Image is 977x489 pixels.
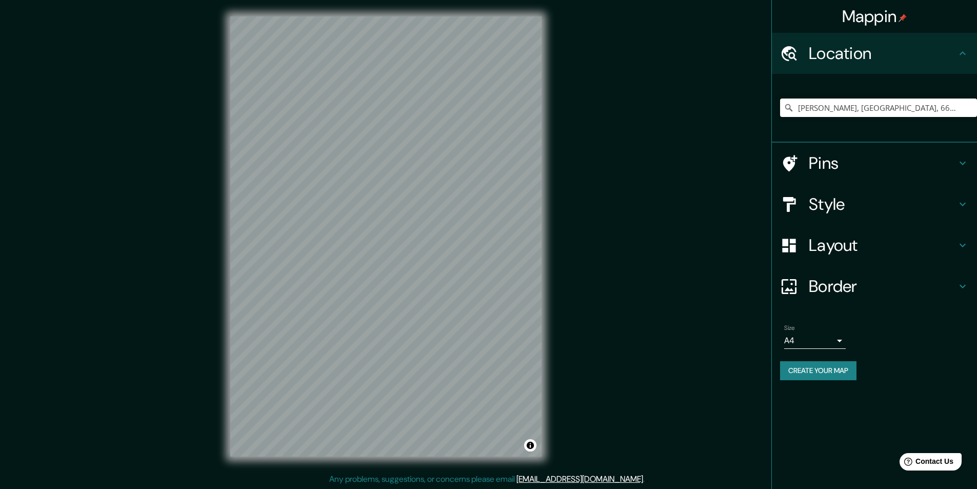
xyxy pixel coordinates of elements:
[809,153,956,173] h4: Pins
[809,43,956,64] h4: Location
[645,473,646,485] div: .
[646,473,648,485] div: .
[780,99,977,117] input: Pick your city or area
[772,266,977,307] div: Border
[809,194,956,214] h4: Style
[809,276,956,297] h4: Border
[886,449,966,478] iframe: Help widget launcher
[772,33,977,74] div: Location
[772,225,977,266] div: Layout
[516,474,643,484] a: [EMAIL_ADDRESS][DOMAIN_NAME]
[842,6,907,27] h4: Mappin
[772,143,977,184] div: Pins
[780,361,856,380] button: Create your map
[230,16,542,457] canvas: Map
[772,184,977,225] div: Style
[329,473,645,485] p: Any problems, suggestions, or concerns please email .
[809,235,956,256] h4: Layout
[899,14,907,22] img: pin-icon.png
[524,439,536,452] button: Toggle attribution
[784,332,846,349] div: A4
[784,324,795,332] label: Size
